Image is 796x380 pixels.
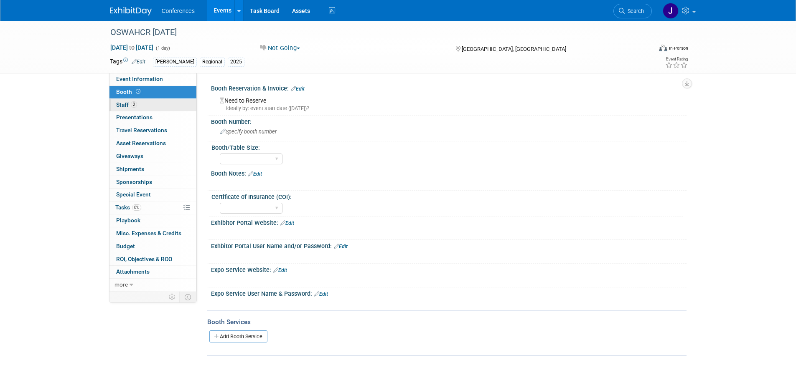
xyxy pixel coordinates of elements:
[116,191,151,198] span: Special Event
[132,204,141,211] span: 0%
[613,4,652,18] a: Search
[109,240,196,253] a: Budget
[280,220,294,226] a: Edit
[220,128,277,135] span: Specify booth number
[109,86,196,98] a: Booth
[109,150,196,163] a: Giveaways
[220,105,680,112] div: Ideally by: event start date ([DATE])?
[200,58,225,66] div: Regional
[109,124,196,137] a: Travel Reservations
[116,88,142,95] span: Booth
[116,114,153,121] span: Presentations
[625,8,644,14] span: Search
[109,227,196,240] a: Misc. Expenses & Credits
[153,58,197,66] div: [PERSON_NAME]
[663,3,679,19] img: Jenny Clavero
[291,86,305,92] a: Edit
[131,101,137,108] span: 2
[132,59,145,65] a: Edit
[109,163,196,176] a: Shipments
[462,46,566,52] span: [GEOGRAPHIC_DATA], [GEOGRAPHIC_DATA]
[110,44,154,51] span: [DATE] [DATE]
[207,317,687,327] div: Booth Services
[211,216,687,227] div: Exhibitor Portal Website:
[109,176,196,189] a: Sponsorships
[109,99,196,111] a: Staff2
[314,291,328,297] a: Edit
[116,179,152,185] span: Sponsorships
[107,25,639,40] div: OSWAHCR [DATE]
[115,204,141,211] span: Tasks
[128,44,136,51] span: to
[211,287,687,298] div: Expo Service User Name & Password:
[217,94,680,112] div: Need to Reserve
[179,292,196,302] td: Toggle Event Tabs
[669,45,688,51] div: In-Person
[211,264,687,274] div: Expo Service Website:
[211,141,683,152] div: Booth/Table Size:
[109,189,196,201] a: Special Event
[334,244,348,249] a: Edit
[165,292,180,302] td: Personalize Event Tab Strip
[109,266,196,278] a: Attachments
[273,267,287,273] a: Edit
[134,88,142,95] span: Booth not reserved yet
[114,281,128,288] span: more
[211,240,687,251] div: Exhbitor Portal User Name and/or Password:
[116,256,172,262] span: ROI, Objectives & ROO
[110,7,152,15] img: ExhibitDay
[603,43,689,56] div: Event Format
[109,253,196,266] a: ROI, Objectives & ROO
[211,167,687,178] div: Booth Notes:
[116,166,144,172] span: Shipments
[109,137,196,150] a: Asset Reservations
[659,45,667,51] img: Format-Inperson.png
[116,127,167,133] span: Travel Reservations
[209,330,267,342] a: Add Booth Service
[211,191,683,201] div: Certificate of Insurance (COI):
[162,8,195,14] span: Conferences
[116,140,166,146] span: Asset Reservations
[211,116,687,126] div: Booth Number:
[109,201,196,214] a: Tasks0%
[228,58,244,66] div: 2025
[109,73,196,86] a: Event Information
[211,82,687,93] div: Booth Reservation & Invoice:
[110,57,145,67] td: Tags
[109,111,196,124] a: Presentations
[116,230,181,237] span: Misc. Expenses & Credits
[116,243,135,249] span: Budget
[109,214,196,227] a: Playbook
[248,171,262,177] a: Edit
[155,45,170,51] span: (1 day)
[109,279,196,291] a: more
[116,217,140,224] span: Playbook
[116,268,150,275] span: Attachments
[116,101,137,108] span: Staff
[665,57,688,61] div: Event Rating
[257,44,303,53] button: Not Going
[116,153,143,159] span: Giveaways
[116,75,163,82] span: Event Information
